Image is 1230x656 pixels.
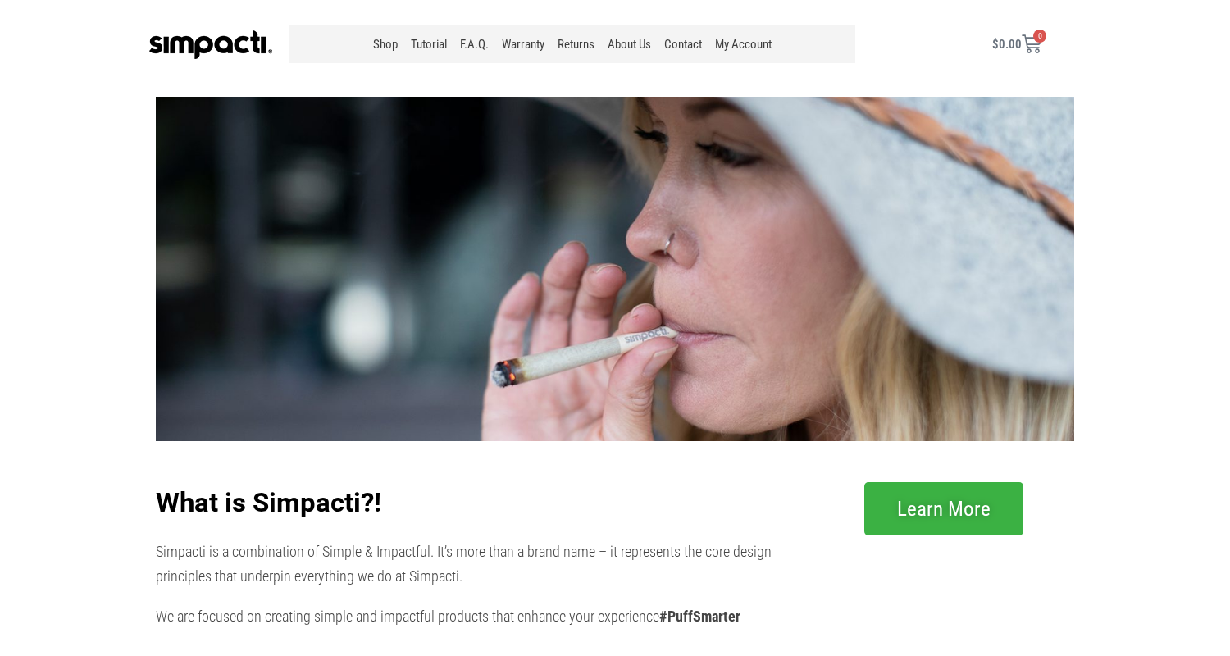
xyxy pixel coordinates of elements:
[495,25,551,63] a: Warranty
[973,25,1061,64] a: $0.00 0
[658,25,708,63] a: Contact
[659,608,740,625] b: #PuffSmarter
[897,499,991,519] span: Learn More
[404,25,453,63] a: Tutorial
[864,482,1023,535] a: Learn More
[367,25,404,63] a: Shop
[156,97,1074,441] img: Even Pack Even Burn
[156,486,381,518] b: What is Simpacti?!
[992,37,999,52] span: $
[156,608,740,625] span: We are focused on creating simple and impactful products that enhance your experience
[551,25,601,63] a: Returns
[1033,30,1046,43] span: 0
[601,25,658,63] a: About Us
[992,37,1022,52] bdi: 0.00
[708,25,778,63] a: My Account
[156,540,802,590] p: Simpacti is a combination of Simple & Impactful. It’s more than a brand name – it represents the ...
[453,25,495,63] a: F.A.Q.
